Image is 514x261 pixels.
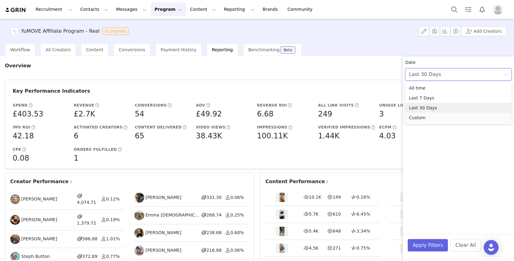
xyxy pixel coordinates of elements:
li: Last 30 Days [405,103,512,113]
span: Date [405,60,415,65]
h5: Spend [13,103,27,108]
span: 0.75% [356,246,370,250]
button: Clear All [450,239,481,251]
span: 0.19% [106,217,120,222]
h5: IMV ROI [13,124,30,130]
img: placeholder-profile.jpg [493,5,503,15]
img: c897aa16-1458-460a-ab39-498e9187a7b9--s.jpg [134,193,144,203]
h5: 1 [74,153,78,164]
span: [object Object] [11,27,131,35]
span: 372.89 [82,254,97,259]
span: 149 [333,195,341,200]
h5: 3 [379,108,384,120]
span: [PERSON_NAME] [21,236,57,242]
img: 3df233b9-e3dc-47bd-ae47-c66a992d517f.jpg [10,234,20,244]
button: Profile [489,5,509,15]
span: [PERSON_NAME] [145,247,181,254]
h5: Impressions [257,124,287,130]
span: [PERSON_NAME] [21,217,57,223]
a: Tasks [461,2,475,16]
h5: Video Views [196,124,225,130]
img: content thumbnail [280,193,285,202]
a: Community [284,2,319,16]
h3: Overview [5,62,31,69]
h5: 6 [74,130,78,141]
span: 0.25% [230,213,244,217]
span: [PERSON_NAME] [21,196,57,202]
img: 38d4c59e-4703-460b-9a65-4a520578f858.jpg [134,210,144,220]
span: Conversions [119,47,145,52]
span: 648 [333,229,341,234]
h5: All Link Visits [318,103,354,108]
h5: AOV [196,103,205,108]
span: 1,379.72 [77,221,96,225]
span: 0.06% [230,195,244,200]
span: 5.4K [309,229,318,234]
h5: Unique Link Visits [379,103,424,108]
span: 5.7K [309,212,318,217]
span: 610 [333,212,341,217]
button: Apply Filters [408,239,448,251]
img: grin logo [5,7,27,13]
div: Last 30 Days [409,69,441,80]
li: All time [405,83,512,93]
h5: Verified Impressions [318,124,370,130]
h5: 1.44K [318,130,339,141]
span: 0.16% [356,195,370,200]
span: Content Performance [265,178,330,185]
a: Brands [259,2,283,16]
button: Recruitment [32,2,76,16]
h5: Revenue ROI [257,103,287,108]
h5: 6.68 [257,108,273,120]
h5: Activated Creators [74,124,123,130]
h5: 54 [135,108,145,120]
button: Notifications [475,2,489,16]
h3: YuMOVE Affiliate Program - Real [21,27,100,35]
div: Beta [284,48,292,52]
img: 6544ebf7-baf4-4fb8-af45-f571c469b725--s.jpg [134,246,144,255]
img: content thumbnail [280,227,285,236]
img: content thumbnail [280,210,285,219]
span: 238.68 [206,230,221,235]
h5: 42.18 [13,130,34,141]
h5: Revenue [74,103,94,108]
span: 4,074.71 [77,200,96,205]
i: icon: down [504,73,508,77]
h5: eCPM [379,124,392,130]
h5: £2.7K [74,108,95,120]
h5: CPE [13,147,21,152]
span: 0.12% [106,196,120,201]
h5: Content Delivered [135,124,182,130]
h5: 65 [135,130,145,141]
span: All Creators [45,47,70,52]
span: [PERSON_NAME] [145,229,181,236]
span: 1.01% [106,236,120,241]
h5: 100.11K [257,130,288,141]
span: Steph Button [21,253,50,260]
span: 216.88 [206,248,221,253]
span: 4.5K [309,246,318,250]
h5: 38.43K [196,130,222,141]
img: 8472db5e-c9e1-40be-8e8b-2dbc276b7e4f.jpg [134,228,144,238]
span: 586.88 [82,236,97,241]
span: Workflow [10,47,30,52]
span: Payment History [161,47,196,52]
span: In progress [102,27,129,35]
span: Emma [DEMOGRAPHIC_DATA] [145,212,201,218]
span: 271 [333,246,341,250]
img: 1f9a7d94-d2a1-4a7c-bcf4-aae300ca0a53.jpg [10,194,20,204]
img: content thumbnail [280,244,285,253]
span: Content [86,47,103,52]
h5: Orders Fulfilled [74,147,117,152]
button: Reporting [220,2,259,16]
li: Last 7 Days [405,93,512,103]
h3: Key Performance Indicators [13,87,90,95]
span: 10.1K [309,195,321,200]
button: Add Creators [461,26,507,36]
span: 0.77% [106,254,120,259]
span: Creator Performance [10,178,73,185]
span: 6.45% [356,212,370,217]
h5: 4.03 [379,130,396,141]
span: 0.06% [230,248,244,253]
